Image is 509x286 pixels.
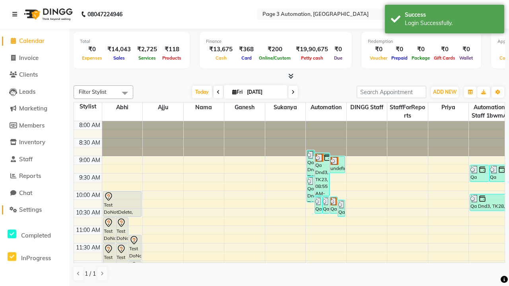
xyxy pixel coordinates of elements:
[428,102,469,112] span: Priya
[74,243,102,252] div: 11:30 AM
[389,55,410,61] span: Prepaid
[470,194,508,211] div: Qa Dnd3, TK28, 10:05 AM-10:35 AM, Hair cut Below 12 years (Boy)
[103,244,115,278] div: Test DoNotDelete, TK07, 11:30 AM-12:30 PM, Hair Cut-Women
[2,54,68,63] a: Invoice
[322,197,329,213] div: Qa Dnd3, TK31, 10:10 AM-10:40 AM, Hair cut Below 12 years (Boy)
[432,55,457,61] span: Gift Cards
[214,55,229,61] span: Cash
[2,104,68,113] a: Marketing
[206,38,345,45] div: Finance
[80,55,104,61] span: Expenses
[129,235,141,260] div: Test DoNotDelete, TK11, 11:15 AM-12:00 PM, Hair Cut-Men
[2,205,68,214] a: Settings
[19,104,47,112] span: Marketing
[410,55,432,61] span: Package
[74,226,102,234] div: 11:00 AM
[410,45,432,54] div: ₹0
[306,102,346,112] span: Automation
[457,45,475,54] div: ₹0
[2,155,68,164] a: Staff
[431,87,458,98] button: ADD NEW
[2,138,68,147] a: Inventory
[257,45,293,54] div: ₹200
[136,55,158,61] span: Services
[160,45,183,54] div: ₹118
[357,86,426,98] input: Search Appointment
[75,261,102,269] div: 12:00 PM
[236,45,257,54] div: ₹368
[160,55,183,61] span: Products
[19,138,45,146] span: Inventory
[330,157,345,173] div: undefined, TK21, 09:00 AM-09:30 AM, Hair cut Below 12 years (Boy)
[19,37,45,44] span: Calendar
[299,55,325,61] span: Petty cash
[2,70,68,79] a: Clients
[2,37,68,46] a: Calendar
[104,45,134,54] div: ₹14,043
[19,54,39,62] span: Invoice
[116,244,128,269] div: Test DoNotDelete, TK12, 11:30 AM-12:15 PM, Hair Cut-Men
[368,45,389,54] div: ₹0
[74,102,102,111] div: Stylist
[2,172,68,181] a: Reports
[265,102,306,112] span: Sukanya
[257,55,293,61] span: Online/Custom
[78,156,102,164] div: 9:00 AM
[470,165,489,182] div: Qa Dnd3, TK24, 09:15 AM-09:45 AM, Hair cut Below 12 years (Boy)
[331,45,345,54] div: ₹0
[389,45,410,54] div: ₹0
[78,174,102,182] div: 9:30 AM
[74,191,102,199] div: 10:00 AM
[368,38,475,45] div: Redemption
[315,153,330,196] div: Qa Dnd3, TK23, 08:55 AM-10:10 AM, Hair Cut By Expert-Men,Hair Cut-Men
[87,3,122,25] b: 08047224946
[206,45,236,54] div: ₹13,675
[19,71,38,78] span: Clients
[78,139,102,147] div: 8:30 AM
[19,189,32,197] span: Chat
[78,121,102,129] div: 8:00 AM
[432,45,457,54] div: ₹0
[2,189,68,198] a: Chat
[347,102,387,112] span: DINGG Staff
[2,87,68,97] a: Leads
[21,232,51,239] span: Completed
[143,102,183,112] span: Ajju
[103,191,141,216] div: Test DoNotDelete, TK15, 10:00 AM-10:45 AM, Hair Cut-Men
[19,172,41,180] span: Reports
[245,86,284,98] input: 2025-10-03
[80,38,183,45] div: Total
[2,121,68,130] a: Members
[230,89,245,95] span: Fri
[239,55,254,61] span: Card
[79,89,107,95] span: Filter Stylist
[307,151,314,176] div: Qa Dnd3, TK22, 08:50 AM-09:35 AM, Hair Cut-Men
[103,218,115,243] div: Test DoNotDelete, TK07, 10:45 AM-11:30 AM, Hair Cut-Men
[19,122,45,129] span: Members
[433,89,457,95] span: ADD NEW
[102,102,143,112] span: Abhi
[80,45,104,54] div: ₹0
[111,55,127,61] span: Sales
[116,218,128,243] div: Test DoNotDelete, TK14, 10:45 AM-11:30 AM, Hair Cut-Men
[338,200,345,216] div: Qa Dnd3, TK32, 10:15 AM-10:45 AM, Hair cut Below 12 years (Boy)
[387,102,428,121] span: StaffForReports
[405,19,498,27] div: Login Successfully.
[134,45,160,54] div: ₹2,725
[74,209,102,217] div: 10:30 AM
[19,206,42,213] span: Settings
[293,45,331,54] div: ₹19,90,675
[19,88,35,95] span: Leads
[184,102,224,112] span: Nama
[490,165,508,182] div: Qa Dnd3, TK25, 09:15 AM-09:45 AM, Hair Cut By Expert-Men
[19,155,33,163] span: Staff
[192,86,212,98] span: Today
[368,55,389,61] span: Voucher
[20,3,75,25] img: logo
[315,197,322,213] div: Qa Dnd3, TK30, 10:10 AM-10:40 AM, Hair cut Below 12 years (Boy)
[405,11,498,19] div: Success
[457,55,475,61] span: Wallet
[85,270,96,278] span: 1 / 1
[332,55,344,61] span: Due
[21,254,51,262] span: InProgress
